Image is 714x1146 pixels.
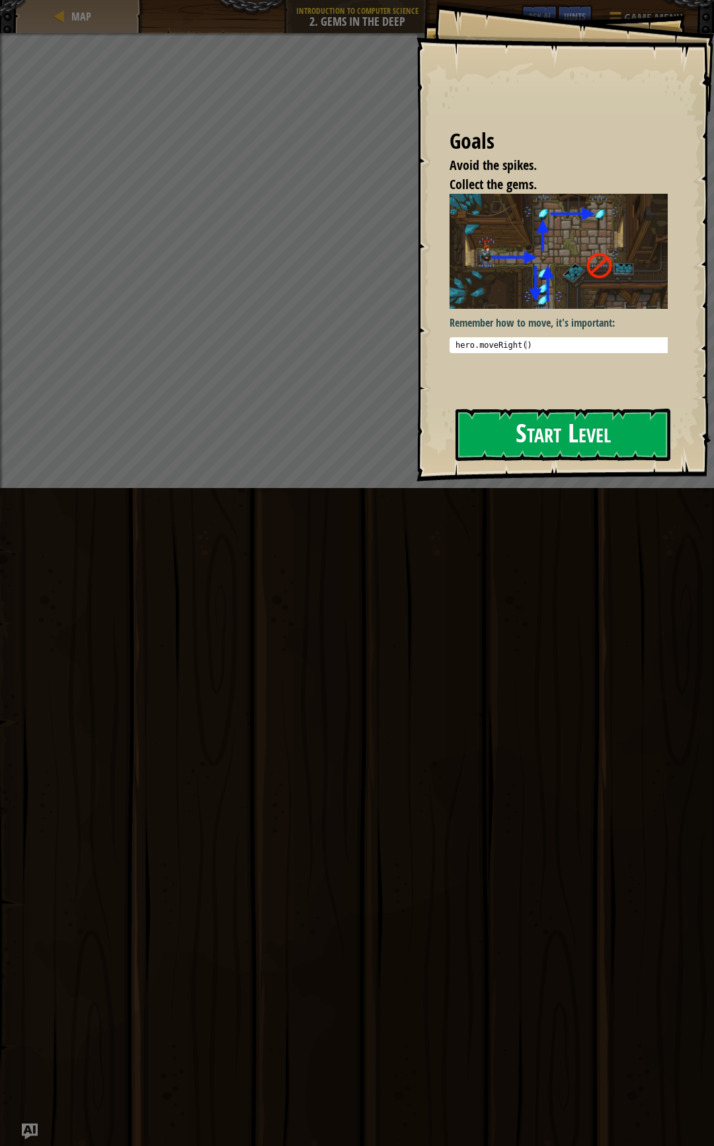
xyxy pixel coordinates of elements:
div: Goals [450,126,668,157]
span: Avoid the spikes. [450,156,537,174]
p: Remember how to move, it's important: [450,315,678,331]
img: Gems in the deep [450,194,678,308]
button: Ask AI [22,1124,38,1139]
button: Start Level [456,409,670,461]
li: Collect the gems. [433,175,664,194]
a: Map [67,9,91,24]
span: Collect the gems. [450,175,537,193]
span: Map [71,9,91,24]
li: Avoid the spikes. [433,156,664,175]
